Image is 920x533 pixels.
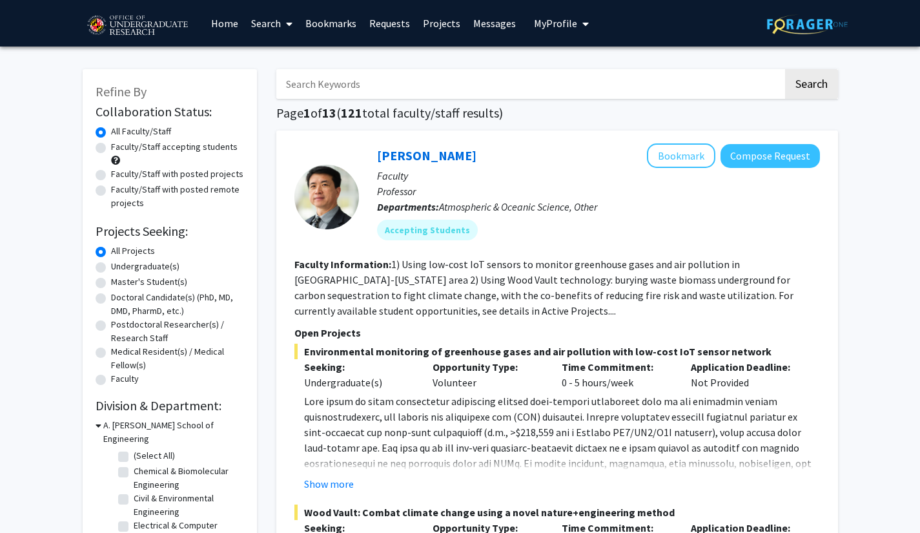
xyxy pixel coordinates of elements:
[377,200,439,213] b: Departments:
[439,200,597,213] span: Atmospheric & Oceanic Science, Other
[423,359,552,390] div: Volunteer
[294,258,391,271] b: Faculty Information:
[96,224,244,239] h2: Projects Seeking:
[294,505,820,520] span: Wood Vault: Combat climate change using a novel nature+engineering method
[767,14,848,34] img: ForagerOne Logo
[276,69,783,99] input: Search Keywords
[467,1,522,46] a: Messages
[691,359,801,375] p: Application Deadline:
[111,318,244,345] label: Postdoctoral Researcher(s) / Research Staff
[205,1,245,46] a: Home
[294,325,820,340] p: Open Projects
[111,167,243,181] label: Faculty/Staff with posted projects
[377,183,820,199] p: Professor
[785,69,838,99] button: Search
[83,10,192,42] img: University of Maryland Logo
[304,375,414,390] div: Undergraduate(s)
[111,140,238,154] label: Faculty/Staff accepting students
[433,359,542,375] p: Opportunity Type:
[111,183,244,210] label: Faculty/Staff with posted remote projects
[103,419,244,446] h3: A. [PERSON_NAME] School of Engineering
[647,143,715,168] button: Add Ning Zeng to Bookmarks
[111,372,139,386] label: Faculty
[377,168,820,183] p: Faculty
[377,220,478,240] mat-chip: Accepting Students
[111,125,171,138] label: All Faculty/Staff
[721,144,820,168] button: Compose Request to Ning Zeng
[245,1,299,46] a: Search
[363,1,416,46] a: Requests
[276,105,838,121] h1: Page of ( total faculty/staff results)
[294,258,793,317] fg-read-more: 1) Using low-cost IoT sensors to monitor greenhouse gases and air pollution in [GEOGRAPHIC_DATA]-...
[416,1,467,46] a: Projects
[304,476,354,492] button: Show more
[681,359,810,390] div: Not Provided
[96,104,244,120] h2: Collaboration Status:
[303,105,311,121] span: 1
[111,260,179,273] label: Undergraduate(s)
[562,359,671,375] p: Time Commitment:
[96,398,244,413] h2: Division & Department:
[111,291,244,318] label: Doctoral Candidate(s) (PhD, MD, DMD, PharmD, etc.)
[322,105,336,121] span: 13
[552,359,681,390] div: 0 - 5 hours/week
[304,359,414,375] p: Seeking:
[134,492,241,519] label: Civil & Environmental Engineering
[134,449,175,463] label: (Select All)
[111,244,155,258] label: All Projects
[294,344,820,359] span: Environmental monitoring of greenhouse gases and air pollution with low-cost IoT sensor network
[10,475,55,523] iframe: Chat
[134,465,241,492] label: Chemical & Biomolecular Engineering
[111,275,187,289] label: Master's Student(s)
[534,17,577,30] span: My Profile
[111,345,244,372] label: Medical Resident(s) / Medical Fellow(s)
[96,83,147,99] span: Refine By
[299,1,363,46] a: Bookmarks
[377,147,476,163] a: [PERSON_NAME]
[341,105,362,121] span: 121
